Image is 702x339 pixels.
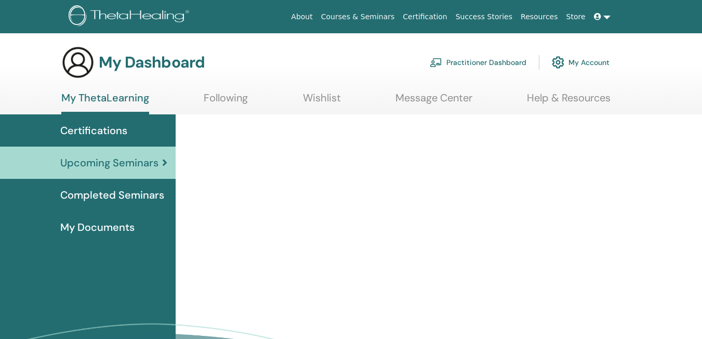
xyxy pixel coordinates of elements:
[395,92,472,112] a: Message Center
[204,92,248,112] a: Following
[99,53,205,72] h3: My Dashboard
[61,92,149,114] a: My ThetaLearning
[303,92,341,112] a: Wishlist
[60,187,164,203] span: Completed Seminars
[452,7,516,27] a: Success Stories
[60,219,135,235] span: My Documents
[69,5,193,29] img: logo.png
[562,7,590,27] a: Store
[317,7,399,27] a: Courses & Seminars
[399,7,451,27] a: Certification
[430,51,526,74] a: Practitioner Dashboard
[61,46,95,79] img: generic-user-icon.jpg
[516,7,562,27] a: Resources
[287,7,316,27] a: About
[552,54,564,71] img: cog.svg
[60,155,158,171] span: Upcoming Seminars
[552,51,610,74] a: My Account
[430,58,442,67] img: chalkboard-teacher.svg
[527,92,611,112] a: Help & Resources
[60,123,127,138] span: Certifications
